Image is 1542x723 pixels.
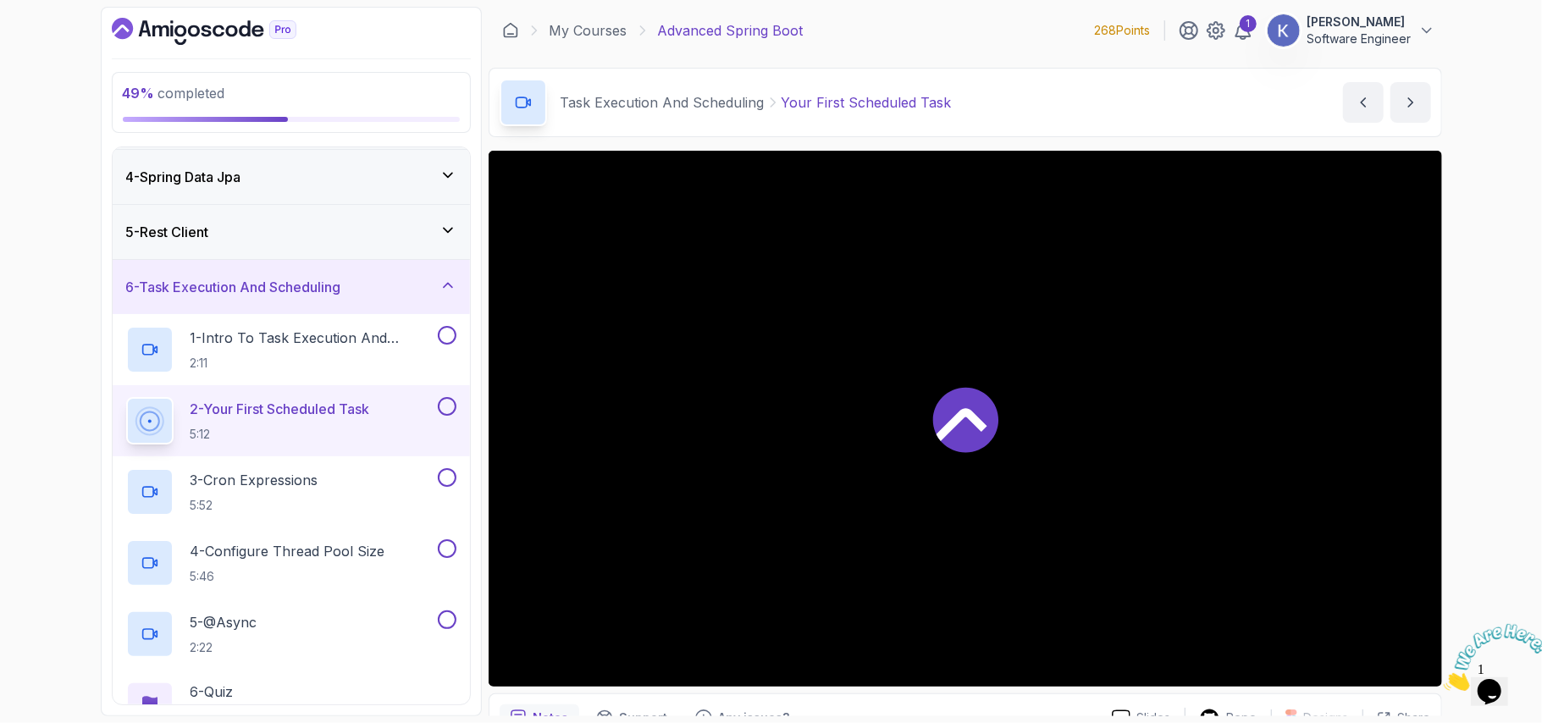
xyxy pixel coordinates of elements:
p: 5:12 [191,426,370,443]
p: 2:22 [191,639,257,656]
span: completed [123,85,225,102]
p: [PERSON_NAME] [1307,14,1412,30]
h3: 6 - Task Execution And Scheduling [126,277,341,297]
p: 1 - Intro To Task Execution And Scheduling [191,328,434,348]
button: previous content [1343,82,1384,123]
p: 6 - Quiz [191,682,234,702]
button: 4-Configure Thread Pool Size5:46 [126,539,456,587]
p: 5:52 [191,497,318,514]
p: Advanced Spring Boot [658,20,804,41]
h3: 4 - Spring Data Jpa [126,167,241,187]
button: 2-Your First Scheduled Task5:12 [126,397,456,444]
button: user profile image[PERSON_NAME]Software Engineer [1267,14,1435,47]
p: 3 - Cron Expressions [191,470,318,490]
iframe: chat widget [1437,617,1542,698]
span: 1 [7,7,14,21]
button: 5-@Async2:22 [126,610,456,658]
button: 3-Cron Expressions5:52 [126,468,456,516]
p: 268 Points [1095,22,1151,39]
p: Software Engineer [1307,30,1412,47]
button: 6-Task Execution And Scheduling [113,260,470,314]
a: Dashboard [502,22,519,39]
h3: 5 - Rest Client [126,222,209,242]
span: 49 % [123,85,155,102]
p: 2:11 [191,355,434,372]
p: 5 - @Async [191,612,257,632]
p: Your First Scheduled Task [782,92,952,113]
button: next content [1390,82,1431,123]
button: 5-Rest Client [113,205,470,259]
p: 4 - Configure Thread Pool Size [191,541,385,561]
p: 2 - Your First Scheduled Task [191,399,370,419]
button: 4-Spring Data Jpa [113,150,470,204]
a: 1 [1233,20,1253,41]
p: Task Execution And Scheduling [561,92,765,113]
img: user profile image [1268,14,1300,47]
div: 1 [1240,15,1257,32]
a: My Courses [550,20,627,41]
p: 5:46 [191,568,385,585]
button: 1-Intro To Task Execution And Scheduling2:11 [126,326,456,373]
img: Chat attention grabber [7,7,112,74]
a: Dashboard [112,18,335,45]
